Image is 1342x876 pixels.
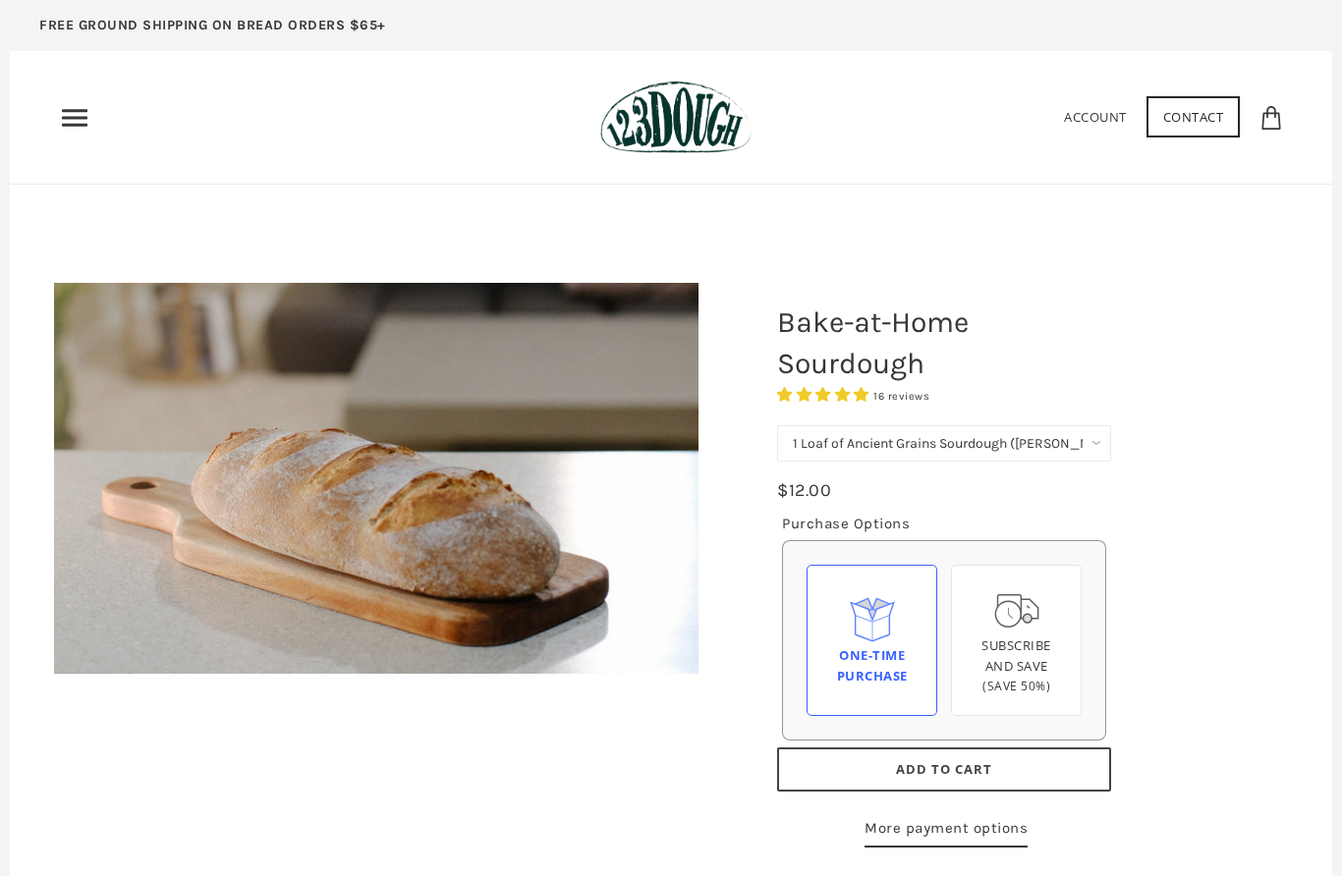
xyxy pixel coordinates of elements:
a: FREE GROUND SHIPPING ON BREAD ORDERS $65+ [10,10,416,51]
div: $12.00 [777,476,831,505]
legend: Purchase Options [782,512,910,535]
button: Add to Cart [777,747,1111,792]
p: FREE GROUND SHIPPING ON BREAD ORDERS $65+ [39,15,386,36]
span: 4.75 stars [777,386,873,404]
span: (Save 50%) [982,678,1050,694]
h1: Bake-at-Home Sourdough [762,292,1126,394]
a: Account [1064,108,1127,126]
span: Add to Cart [896,760,992,778]
nav: Primary [59,102,90,134]
a: More payment options [865,816,1028,848]
span: Subscribe and save [981,636,1051,675]
img: Bake-at-Home Sourdough [54,283,699,674]
img: 123Dough Bakery [600,81,751,154]
div: One-time Purchase [823,645,921,686]
span: 16 reviews [873,390,929,403]
a: Contact [1146,96,1241,137]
